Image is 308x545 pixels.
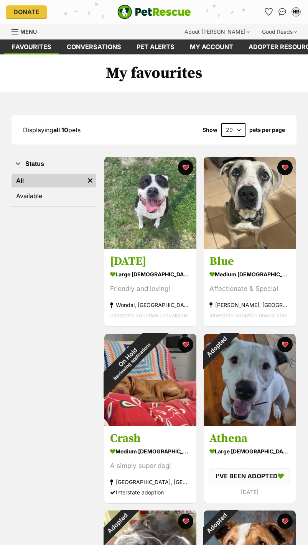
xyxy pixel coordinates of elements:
div: Good Reads [257,24,302,39]
img: Blue [204,157,296,249]
div: A simply super dog! [110,461,191,471]
a: My account [182,39,241,54]
h3: Blue [209,254,290,269]
a: Blue medium [DEMOGRAPHIC_DATA] Dog Affectionate & Special [PERSON_NAME], [GEOGRAPHIC_DATA] Inters... [204,249,296,327]
a: Adopted [204,420,296,427]
button: favourite [178,160,193,175]
div: large [DEMOGRAPHIC_DATA] Dog [110,269,191,280]
button: My account [290,6,302,18]
div: medium [DEMOGRAPHIC_DATA] Dog [110,446,191,457]
img: chat-41dd97257d64d25036548639549fe6c8038ab92f7586957e7f3b1b290dea8141.svg [278,8,287,16]
img: Crash [104,334,196,426]
div: [GEOGRAPHIC_DATA], [GEOGRAPHIC_DATA] [110,477,191,487]
div: I'VE BEEN ADOPTED [209,468,290,484]
a: Crash medium [DEMOGRAPHIC_DATA] Dog A simply super dog! [GEOGRAPHIC_DATA], [GEOGRAPHIC_DATA] Inte... [104,425,196,503]
a: Favourites [262,6,275,18]
a: Remove filter [84,174,96,187]
ul: Account quick links [262,6,302,18]
a: Available [12,189,96,203]
img: Athena [204,334,296,426]
h3: Crash [110,431,191,446]
div: Adopted [194,324,239,369]
div: Interstate adoption [110,487,191,497]
div: [DATE] [209,486,290,497]
div: Wondai, [GEOGRAPHIC_DATA] [110,300,191,310]
button: favourite [178,337,193,352]
a: Menu [12,24,42,38]
a: Pet alerts [129,39,182,54]
span: Menu [20,28,37,35]
a: [DATE] large [DEMOGRAPHIC_DATA] Dog Friendly and loving! Wondai, [GEOGRAPHIC_DATA] Interstate ado... [104,249,196,327]
button: Status [12,159,96,169]
div: [PERSON_NAME], [GEOGRAPHIC_DATA] [209,300,290,310]
img: Wednesday [104,157,196,249]
img: logo-e224e6f780fb5917bec1dbf3a21bbac754714ae5b6737aabdf751b685950b380.svg [117,5,191,19]
h3: Athena [209,431,290,446]
span: Interstate adoption unavailable [209,312,287,319]
div: medium [DEMOGRAPHIC_DATA] Dog [209,269,290,280]
a: On HoldReviewing applications [104,420,196,427]
span: Show [203,127,217,133]
strong: all 10 [53,126,68,134]
a: All [12,174,84,187]
span: Interstate adoption unavailable [110,312,188,319]
button: favourite [277,337,293,352]
div: Friendly and loving! [110,284,191,294]
h3: [DATE] [110,254,191,269]
div: Status [12,172,96,206]
div: large [DEMOGRAPHIC_DATA] Dog [209,446,290,457]
button: favourite [277,160,293,175]
span: Displaying pets [23,126,81,134]
span: Reviewing applications [112,342,152,381]
a: Donate [6,5,47,18]
button: favourite [178,514,193,529]
a: Favourites [4,39,59,54]
label: pets per page [249,127,285,133]
div: About [PERSON_NAME] [179,24,255,39]
button: favourite [277,514,293,529]
div: Affectionate & Special [209,284,290,294]
a: PetRescue [117,5,191,19]
a: Athena large [DEMOGRAPHIC_DATA] Dog I'VE BEEN ADOPTED [DATE] favourite [204,425,296,502]
a: Conversations [276,6,288,18]
div: On Hold [87,317,172,401]
a: conversations [59,39,129,54]
div: HB [292,8,300,16]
